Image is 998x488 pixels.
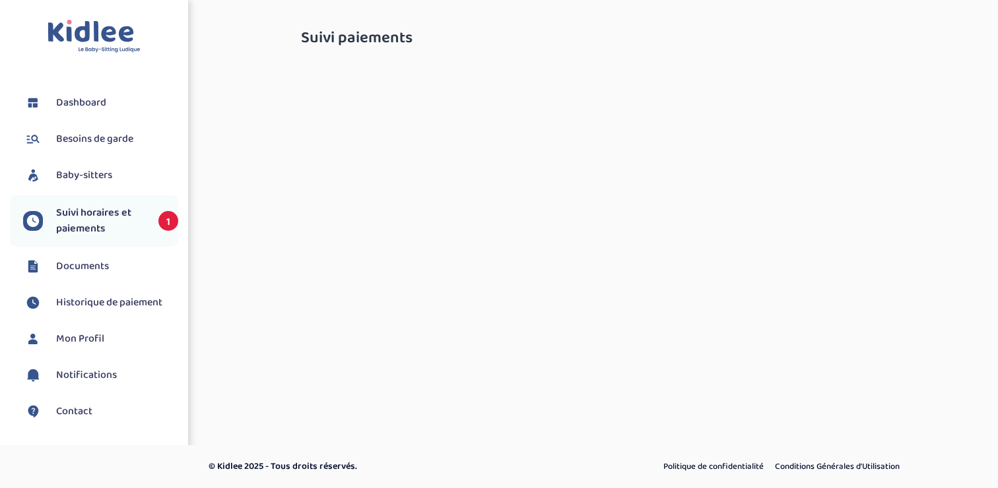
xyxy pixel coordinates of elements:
img: dashboard.svg [23,93,43,113]
span: Suivi horaires et paiements [56,205,145,237]
img: suivihoraire.svg [23,211,43,231]
a: Dashboard [23,93,178,113]
span: Mon Profil [56,331,104,347]
img: babysitters.svg [23,166,43,185]
img: notification.svg [23,365,43,385]
a: Mon Profil [23,329,178,349]
img: besoin.svg [23,129,43,149]
a: Baby-sitters [23,166,178,185]
img: profil.svg [23,329,43,349]
a: Historique de paiement [23,293,178,313]
img: logo.svg [48,20,141,53]
img: documents.svg [23,257,43,276]
a: Documents [23,257,178,276]
a: Conditions Générales d’Utilisation [770,458,904,475]
a: Suivi horaires et paiements 1 [23,205,178,237]
a: Contact [23,402,178,421]
span: Dashboard [56,95,106,111]
a: Besoins de garde [23,129,178,149]
img: suivihoraire.svg [23,293,43,313]
span: Historique de paiement [56,295,162,311]
a: Politique de confidentialité [659,458,768,475]
span: Besoins de garde [56,131,133,147]
img: contact.svg [23,402,43,421]
span: Baby-sitters [56,168,112,183]
p: © Kidlee 2025 - Tous droits réservés. [209,460,555,473]
span: Contact [56,404,92,419]
a: Notifications [23,365,178,385]
span: Notifications [56,367,117,383]
span: Suivi paiements [301,30,413,47]
span: Documents [56,259,109,274]
span: 1 [158,211,178,231]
